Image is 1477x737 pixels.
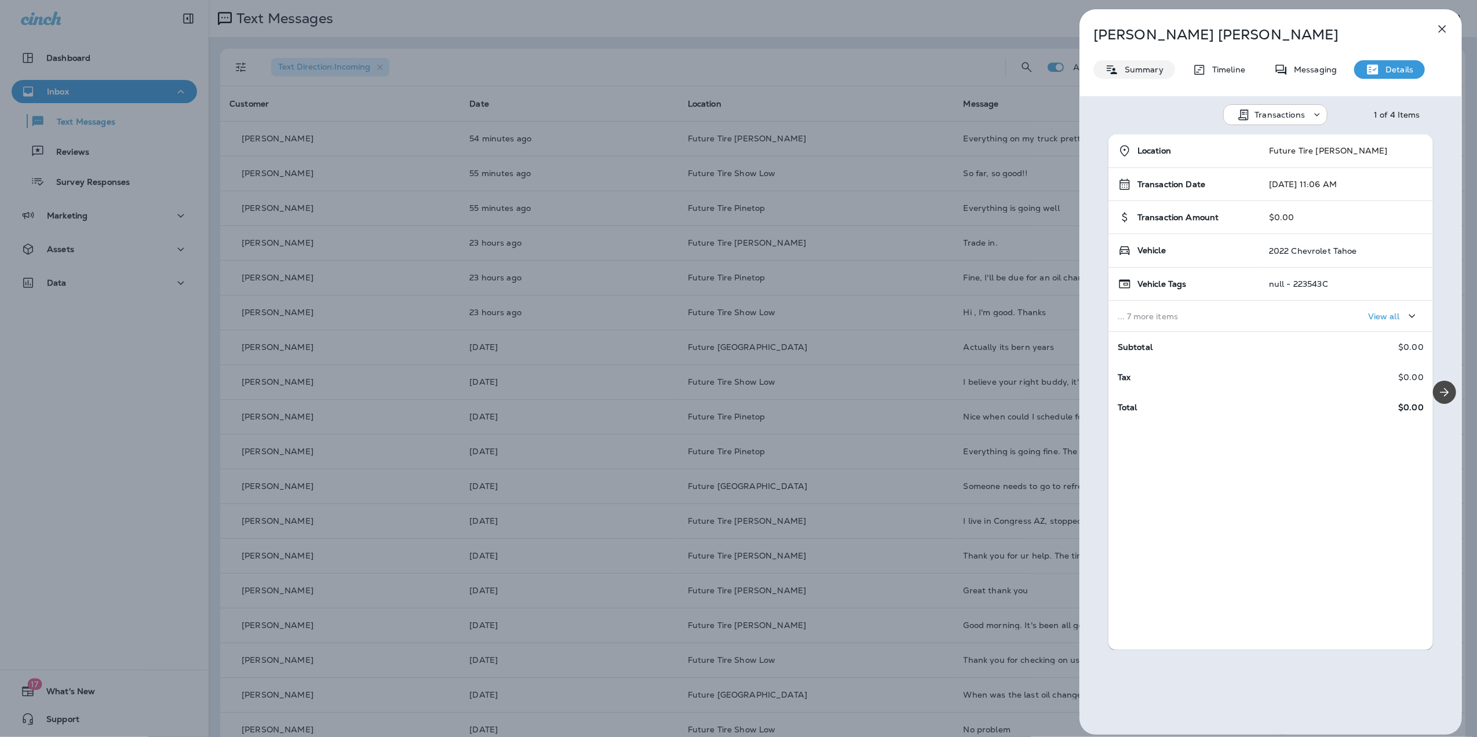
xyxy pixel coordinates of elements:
[1118,312,1250,321] p: ... 7 more items
[1380,65,1413,74] p: Details
[1093,27,1410,43] p: [PERSON_NAME] [PERSON_NAME]
[1137,180,1205,189] span: Transaction Date
[1137,246,1166,256] span: Vehicle
[1137,213,1219,222] span: Transaction Amount
[1118,402,1137,413] span: Total
[1260,134,1433,168] td: Future Tire [PERSON_NAME]
[1260,168,1433,201] td: [DATE] 11:06 AM
[1398,342,1424,352] p: $0.00
[1374,110,1420,119] div: 1 of 4 Items
[1398,373,1424,382] p: $0.00
[1118,372,1130,382] span: Tax
[1137,146,1171,156] span: Location
[1398,403,1424,413] span: $0.00
[1433,381,1456,404] button: Next
[1119,65,1164,74] p: Summary
[1368,312,1399,321] p: View all
[1260,201,1433,234] td: $0.00
[1118,342,1153,352] span: Subtotal
[1269,246,1357,256] p: 2022 Chevrolet Tahoe
[1255,110,1305,119] p: Transactions
[1269,279,1328,289] p: null - 223543C
[1288,65,1337,74] p: Messaging
[1206,65,1245,74] p: Timeline
[1363,305,1424,327] button: View all
[1137,279,1187,289] span: Vehicle Tags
